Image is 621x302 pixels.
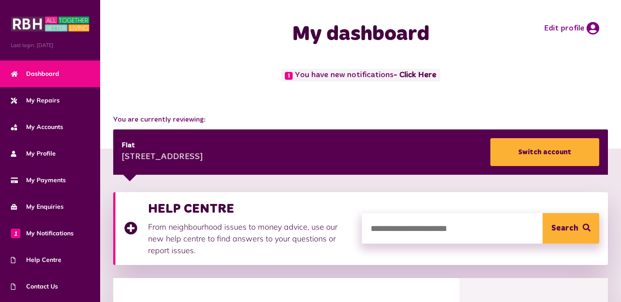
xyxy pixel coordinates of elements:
[11,176,66,185] span: My Payments
[122,151,203,164] div: [STREET_ADDRESS]
[11,96,60,105] span: My Repairs
[11,255,61,265] span: Help Centre
[148,221,353,256] p: From neighbourhood issues to money advice, use our new help centre to find answers to your questi...
[11,149,56,158] span: My Profile
[11,229,74,238] span: My Notifications
[11,122,63,132] span: My Accounts
[11,228,20,238] span: 1
[543,213,599,244] button: Search
[551,213,578,244] span: Search
[11,282,58,291] span: Contact Us
[281,69,440,81] span: You have new notifications
[122,140,203,151] div: Flat
[490,138,599,166] a: Switch account
[11,69,59,78] span: Dashboard
[394,71,436,79] a: - Click Here
[11,41,89,49] span: Last login: [DATE]
[285,72,293,80] span: 1
[544,22,599,35] a: Edit profile
[113,115,608,125] span: You are currently reviewing:
[239,22,482,47] h1: My dashboard
[11,15,89,33] img: MyRBH
[11,202,64,211] span: My Enquiries
[148,201,353,217] h3: HELP CENTRE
